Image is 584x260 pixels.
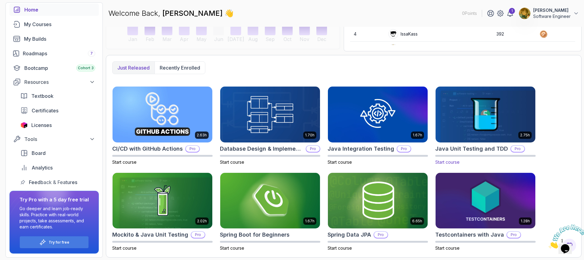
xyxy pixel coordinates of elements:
[435,173,536,251] a: Testcontainers with Java card1.28hTestcontainers with JavaProStart course
[413,133,422,138] p: 1.67h
[388,44,407,54] div: NC
[17,90,99,102] a: textbook
[9,77,99,87] button: Resources
[191,232,205,238] p: Pro
[521,219,530,224] p: 1.28h
[220,159,244,165] span: Start course
[32,107,58,114] span: Certificates
[436,173,535,229] img: Testcontainers with Java card
[389,29,398,39] img: user profile image
[435,245,460,251] span: Start course
[31,121,52,129] span: Licenses
[112,86,213,165] a: CI/CD with GitHub Actions card2.63hCI/CD with GitHub ActionsProStart course
[9,33,99,45] a: builds
[24,78,95,86] div: Resources
[350,27,385,42] td: 4
[2,2,5,8] span: 1
[435,86,536,165] a: Java Unit Testing and TDD card2.75hJava Unit Testing and TDDProStart course
[17,147,99,159] a: board
[32,149,46,157] span: Board
[328,231,371,239] h2: Spring Data JPA
[24,135,95,143] div: Tools
[17,104,99,117] a: certificates
[220,86,320,165] a: Database Design & Implementation card1.70hDatabase Design & ImplementationProStart course
[546,222,584,251] iframe: chat widget
[112,159,137,165] span: Start course
[519,8,530,19] img: user profile image
[328,245,352,251] span: Start course
[223,7,236,20] span: 👋
[306,146,320,152] p: Pro
[412,219,422,224] p: 6.65h
[220,231,290,239] h2: Spring Boot for Beginners
[9,62,99,74] a: bootcamp
[328,173,428,229] img: Spring Data JPA card
[519,7,579,19] button: user profile image[PERSON_NAME]Software Engineer
[32,164,53,171] span: Analytics
[49,240,69,245] a: Try for free
[9,134,99,145] button: Tools
[328,173,428,251] a: Spring Data JPA card6.65hSpring Data JPAProStart course
[19,236,89,248] button: Try for free
[507,232,520,238] p: Pro
[9,47,99,60] a: roadmaps
[197,133,207,138] p: 2.63h
[197,219,207,224] p: 2.02h
[533,7,571,13] p: [PERSON_NAME]
[24,6,95,13] div: Home
[388,29,418,39] div: IssaKass
[29,179,77,186] span: Feedback & Features
[493,27,536,42] td: 392
[328,87,428,142] img: Java Integration Testing card
[112,173,213,251] a: Mockito & Java Unit Testing card2.02hMockito & Java Unit TestingProStart course
[2,2,40,26] img: Chat attention grabber
[305,133,315,138] p: 1.70h
[112,231,188,239] h2: Mockito & Java Unit Testing
[24,21,95,28] div: My Courses
[220,145,303,153] h2: Database Design & Implementation
[9,18,99,30] a: courses
[20,122,28,128] img: jetbrains icon
[435,231,504,239] h2: Testcontainers with Java
[23,50,95,57] div: Roadmaps
[389,44,398,53] img: user profile image
[435,159,460,165] span: Start course
[113,87,212,142] img: CI/CD with GitHub Actions card
[220,245,244,251] span: Start course
[113,62,155,74] button: Just released
[220,173,320,229] img: Spring Boot for Beginners card
[113,173,212,229] img: Mockito & Java Unit Testing card
[17,176,99,188] a: feedback
[435,145,508,153] h2: Java Unit Testing and TDD
[24,35,95,43] div: My Builds
[112,245,137,251] span: Start course
[509,8,515,14] div: 1
[220,87,320,142] img: Database Design & Implementation card
[520,133,530,138] p: 2.75h
[162,9,224,18] span: [PERSON_NAME]
[506,10,514,17] a: 1
[220,173,320,251] a: Spring Boot for Beginners card1.67hSpring Boot for BeginnersStart course
[350,42,385,56] td: 5
[160,64,200,71] p: Recently enrolled
[17,119,99,131] a: licenses
[374,232,388,238] p: Pro
[90,51,93,56] span: 7
[328,145,394,153] h2: Java Integration Testing
[9,4,99,16] a: home
[511,146,524,152] p: Pro
[117,64,150,71] p: Just released
[305,219,315,224] p: 1.67h
[328,159,352,165] span: Start course
[397,146,411,152] p: Pro
[24,64,95,72] div: Bootcamp
[31,92,54,100] span: Textbook
[533,13,571,19] p: Software Engineer
[328,86,428,165] a: Java Integration Testing card1.67hJava Integration TestingProStart course
[433,85,538,144] img: Java Unit Testing and TDD card
[462,10,477,16] p: 0 Points
[108,9,234,18] p: Welcome Back,
[17,162,99,174] a: analytics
